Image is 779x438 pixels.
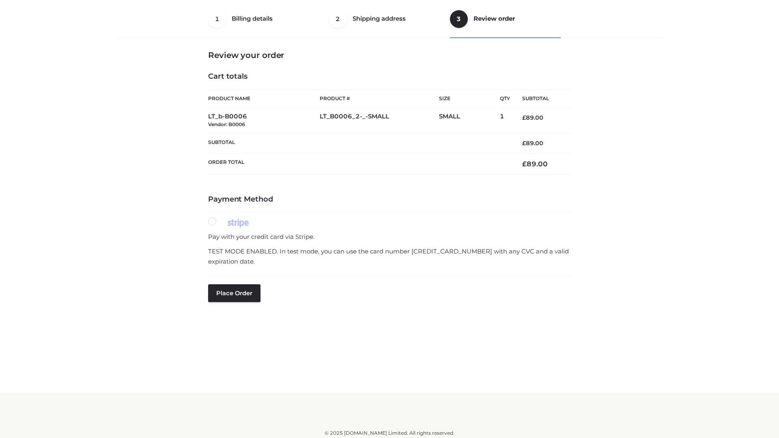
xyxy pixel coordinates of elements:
[439,90,496,108] th: Size
[522,114,543,121] bdi: 89.00
[208,133,510,153] th: Subtotal
[522,114,526,121] span: £
[208,72,571,81] h4: Cart totals
[522,160,527,168] span: £
[522,140,543,147] bdi: 89.00
[208,121,245,127] small: Vendor: B0006
[208,50,571,60] h3: Review your order
[208,232,571,242] p: Pay with your credit card via Stripe.
[500,108,510,133] td: 1
[208,153,510,175] th: Order Total
[208,108,320,133] td: LT_b-B0006
[500,89,510,108] th: Qty
[439,108,500,133] td: SMALL
[522,140,526,147] span: £
[510,90,571,108] th: Subtotal
[320,108,439,133] td: LT_B0006_2-_-SMALL
[320,89,439,108] th: Product #
[208,195,571,204] h4: Payment Method
[208,89,320,108] th: Product Name
[121,429,658,437] div: © 2025 [DOMAIN_NAME] Limited. All rights reserved.
[208,246,571,267] p: TEST MODE ENABLED. In test mode, you can use the card number [CREDIT_CARD_NUMBER] with any CVC an...
[522,160,548,168] bdi: 89.00
[208,284,260,302] button: Place order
